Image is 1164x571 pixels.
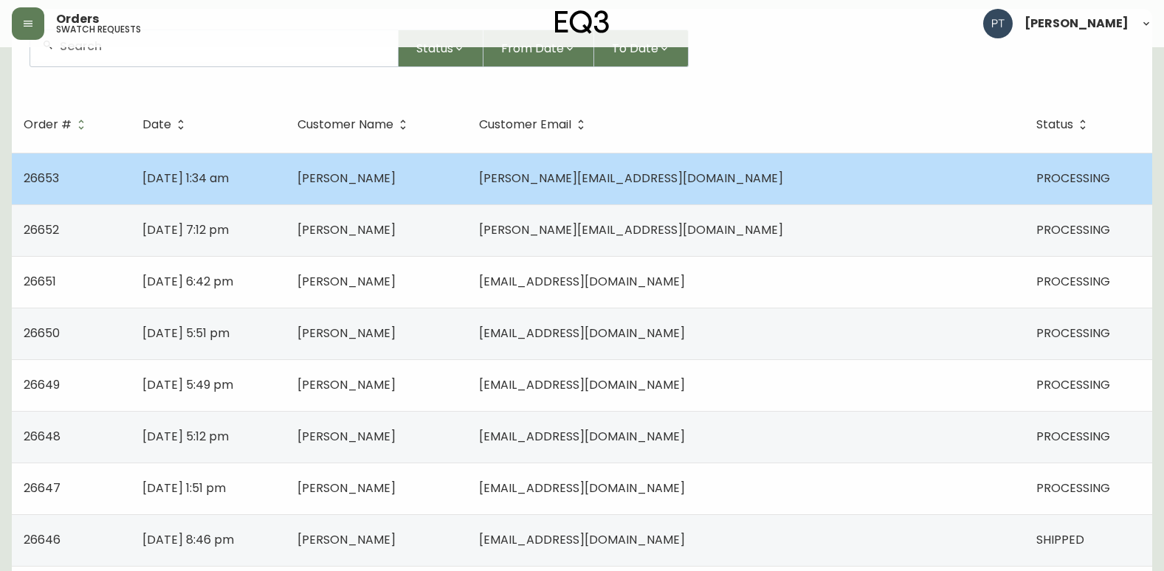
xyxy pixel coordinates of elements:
[24,480,61,496] span: 26647
[479,376,685,393] span: [EMAIL_ADDRESS][DOMAIN_NAME]
[479,428,685,445] span: [EMAIL_ADDRESS][DOMAIN_NAME]
[479,531,685,548] span: [EMAIL_ADDRESS][DOMAIN_NAME]
[24,273,56,290] span: 26651
[297,221,396,238] span: [PERSON_NAME]
[142,118,190,131] span: Date
[1036,221,1110,238] span: PROCESSING
[142,428,229,445] span: [DATE] 5:12 pm
[1036,376,1110,393] span: PROCESSING
[142,531,234,548] span: [DATE] 8:46 pm
[479,118,590,131] span: Customer Email
[24,118,91,131] span: Order #
[142,273,233,290] span: [DATE] 6:42 pm
[142,325,230,342] span: [DATE] 5:51 pm
[297,170,396,187] span: [PERSON_NAME]
[479,273,685,290] span: [EMAIL_ADDRESS][DOMAIN_NAME]
[56,25,141,34] h5: swatch requests
[297,120,393,129] span: Customer Name
[142,170,229,187] span: [DATE] 1:34 am
[983,9,1013,38] img: 986dcd8e1aab7847125929f325458823
[142,221,229,238] span: [DATE] 7:12 pm
[399,30,483,67] button: Status
[297,531,396,548] span: [PERSON_NAME]
[501,39,564,58] span: From Date
[1036,273,1110,290] span: PROCESSING
[297,273,396,290] span: [PERSON_NAME]
[1036,531,1084,548] span: SHIPPED
[479,120,571,129] span: Customer Email
[555,10,610,34] img: logo
[416,39,453,58] span: Status
[1036,428,1110,445] span: PROCESSING
[479,480,685,496] span: [EMAIL_ADDRESS][DOMAIN_NAME]
[1036,480,1110,496] span: PROCESSING
[479,170,783,187] span: [PERSON_NAME][EMAIL_ADDRESS][DOMAIN_NAME]
[24,221,59,238] span: 26652
[297,428,396,445] span: [PERSON_NAME]
[1036,325,1110,342] span: PROCESSING
[24,170,59,187] span: 26653
[1024,18,1129,30] span: [PERSON_NAME]
[1036,120,1073,129] span: Status
[24,325,60,342] span: 26650
[594,30,689,67] button: To Date
[297,376,396,393] span: [PERSON_NAME]
[142,120,171,129] span: Date
[56,13,99,25] span: Orders
[297,325,396,342] span: [PERSON_NAME]
[297,118,413,131] span: Customer Name
[24,531,61,548] span: 26646
[1036,170,1110,187] span: PROCESSING
[297,480,396,496] span: [PERSON_NAME]
[483,30,594,67] button: From Date
[612,39,658,58] span: To Date
[142,480,226,496] span: [DATE] 1:51 pm
[24,120,72,129] span: Order #
[142,376,233,393] span: [DATE] 5:49 pm
[1036,118,1092,131] span: Status
[479,221,783,238] span: [PERSON_NAME][EMAIL_ADDRESS][DOMAIN_NAME]
[479,325,685,342] span: [EMAIL_ADDRESS][DOMAIN_NAME]
[24,376,60,393] span: 26649
[24,428,61,445] span: 26648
